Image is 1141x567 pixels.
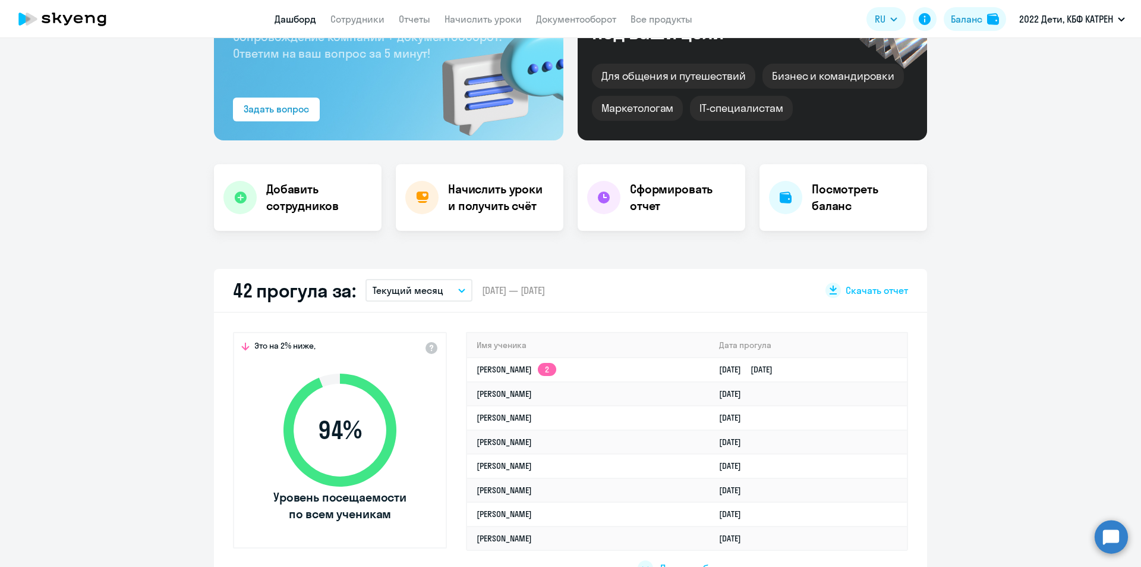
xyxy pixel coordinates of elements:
[272,416,408,444] span: 94 %
[812,181,918,214] h4: Посмотреть баланс
[365,279,472,302] button: Текущий месяц
[467,333,710,358] th: Имя ученика
[330,13,384,25] a: Сотрудники
[719,533,751,544] a: [DATE]
[846,284,908,297] span: Скачать отчет
[719,485,751,496] a: [DATE]
[866,7,906,31] button: RU
[482,284,545,297] span: [DATE] — [DATE]
[477,364,556,375] a: [PERSON_NAME]2
[719,437,751,447] a: [DATE]
[445,13,522,25] a: Начислить уроки
[592,64,755,89] div: Для общения и путешествий
[477,533,532,544] a: [PERSON_NAME]
[266,181,372,214] h4: Добавить сотрудников
[592,2,795,42] div: Курсы английского под ваши цели
[631,13,692,25] a: Все продукты
[477,461,532,471] a: [PERSON_NAME]
[477,412,532,423] a: [PERSON_NAME]
[944,7,1006,31] button: Балансbalance
[630,181,736,214] h4: Сформировать отчет
[875,12,885,26] span: RU
[538,363,556,376] app-skyeng-badge: 2
[254,340,316,355] span: Это на 2% ниже,
[373,283,443,297] p: Текущий месяц
[951,12,982,26] div: Баланс
[987,13,999,25] img: balance
[592,96,683,121] div: Маркетологам
[710,333,907,358] th: Дата прогула
[536,13,616,25] a: Документооборот
[477,509,532,519] a: [PERSON_NAME]
[719,364,782,375] a: [DATE][DATE]
[233,278,356,302] h2: 42 прогула за:
[448,181,551,214] h4: Начислить уроки и получить счёт
[275,13,316,25] a: Дашборд
[1019,12,1113,26] p: 2022 Дети, КБФ КАТРЕН
[719,509,751,519] a: [DATE]
[719,389,751,399] a: [DATE]
[399,13,430,25] a: Отчеты
[233,98,320,121] button: Задать вопрос
[719,461,751,471] a: [DATE]
[719,412,751,423] a: [DATE]
[690,96,792,121] div: IT-специалистам
[244,102,309,116] div: Задать вопрос
[425,7,563,140] img: bg-img
[1013,5,1131,33] button: 2022 Дети, КБФ КАТРЕН
[477,485,532,496] a: [PERSON_NAME]
[272,489,408,522] span: Уровень посещаемости по всем ученикам
[762,64,904,89] div: Бизнес и командировки
[477,389,532,399] a: [PERSON_NAME]
[477,437,532,447] a: [PERSON_NAME]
